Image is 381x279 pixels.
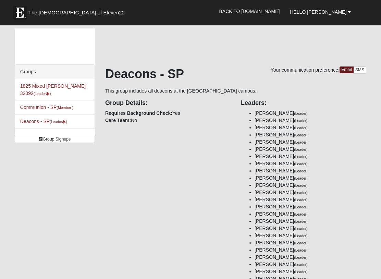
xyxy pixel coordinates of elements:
li: [PERSON_NAME] [255,153,366,160]
small: (Leader) [294,155,308,159]
a: The [DEMOGRAPHIC_DATA] of Eleven22 [10,2,147,20]
small: (Leader) [294,147,308,151]
h4: Group Details: [105,99,231,107]
a: Group Signups [15,136,95,143]
li: [PERSON_NAME] [255,167,366,174]
li: [PERSON_NAME] [255,117,366,124]
a: Deacons - SP(Leader) [20,119,67,124]
small: (Leader ) [50,120,67,124]
small: (Leader) [294,111,308,116]
a: Communion - SP(Member ) [20,105,73,110]
small: (Leader) [294,255,308,259]
h1: Deacons - SP [105,66,366,81]
small: (Leader) [294,140,308,144]
span: Your communication preference: [271,67,340,73]
li: [PERSON_NAME] [255,174,366,182]
div: Yes No [100,95,236,124]
li: [PERSON_NAME] [255,261,366,268]
small: (Leader) [294,183,308,187]
li: [PERSON_NAME] [255,239,366,246]
small: (Leader) [294,219,308,223]
li: [PERSON_NAME] [255,160,366,167]
small: (Leader) [294,191,308,195]
small: (Leader) [294,263,308,267]
li: [PERSON_NAME] [255,138,366,146]
a: SMS [353,66,367,74]
a: 1825 Mixed [PERSON_NAME] 32092(Leader) [20,83,86,96]
li: [PERSON_NAME] [255,110,366,117]
small: (Leader) [294,241,308,245]
small: (Leader) [294,248,308,252]
div: Groups [15,65,95,79]
li: [PERSON_NAME] [255,254,366,261]
small: (Leader) [294,133,308,137]
span: Hello [PERSON_NAME] [290,9,346,15]
small: (Leader) [294,176,308,180]
li: [PERSON_NAME] [255,246,366,254]
li: [PERSON_NAME] [255,232,366,239]
small: (Leader ) [34,92,51,96]
small: (Leader) [294,126,308,130]
li: [PERSON_NAME] [255,131,366,138]
a: Email [340,66,354,73]
li: [PERSON_NAME] [255,196,366,203]
small: (Leader) [294,212,308,216]
img: Eleven22 logo [13,6,27,20]
li: [PERSON_NAME] [255,182,366,189]
li: [PERSON_NAME] [255,189,366,196]
span: The [DEMOGRAPHIC_DATA] of Eleven22 [28,9,125,16]
li: [PERSON_NAME] [255,218,366,225]
strong: Requires Background Check: [105,110,172,116]
li: [PERSON_NAME] [255,146,366,153]
li: [PERSON_NAME] [255,210,366,218]
a: Back to [DOMAIN_NAME] [214,3,285,20]
small: (Leader) [294,162,308,166]
small: (Member ) [57,106,73,110]
a: Hello [PERSON_NAME] [285,3,356,21]
small: (Leader) [294,169,308,173]
li: [PERSON_NAME] [255,203,366,210]
li: [PERSON_NAME] [255,225,366,232]
small: (Leader) [294,119,308,123]
small: (Leader) [294,198,308,202]
strong: Care Team: [105,118,131,123]
small: (Leader) [294,234,308,238]
li: [PERSON_NAME] [255,124,366,131]
small: (Leader) [294,205,308,209]
h4: Leaders: [241,99,366,107]
small: (Leader) [294,227,308,231]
